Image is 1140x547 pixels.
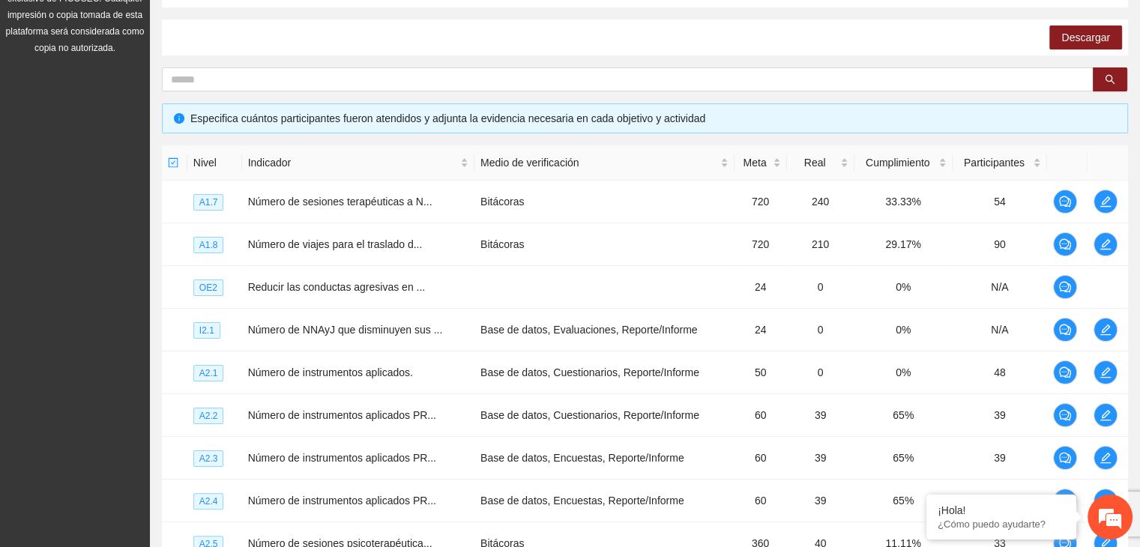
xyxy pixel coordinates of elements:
td: 39 [953,394,1047,437]
th: Participantes [953,145,1047,181]
td: 24 [735,309,787,351]
td: 65% [854,480,953,522]
td: 39 [787,437,854,480]
button: edit [1094,489,1118,513]
button: edit [1094,446,1118,470]
td: 720 [735,181,787,223]
span: A2.4 [193,493,224,510]
span: OE2 [193,279,223,296]
span: A2.2 [193,408,224,424]
td: Base de datos, Encuestas, Reporte/Informe [474,480,735,522]
button: comment [1053,360,1077,384]
span: Reducir las conductas agresivas en ... [248,281,426,293]
th: Real [787,145,854,181]
td: 0 [787,309,854,351]
button: edit [1094,318,1118,342]
span: Número de viajes para el traslado d... [248,238,423,250]
td: 24 [735,266,787,309]
button: Descargar [1049,25,1122,49]
button: comment [1053,446,1077,470]
td: 60 [735,480,787,522]
td: 54 [953,181,1047,223]
span: Número de instrumentos aplicados PR... [248,452,436,464]
span: Número de NNAyJ que disminuyen sus ... [248,324,443,336]
span: Real [793,154,837,171]
td: 720 [735,223,787,266]
td: Bitácoras [474,223,735,266]
td: 0% [854,266,953,309]
td: Bitácoras [474,181,735,223]
div: Minimizar ventana de chat en vivo [246,7,282,43]
td: Número de instrumentos aplicados. [242,351,474,394]
td: 60 [735,394,787,437]
td: N/A [953,266,1047,309]
span: Número de instrumentos aplicados PR... [248,495,436,507]
span: Descargar [1061,29,1110,46]
td: Base de datos, Cuestionarios, Reporte/Informe [474,351,735,394]
th: Nivel [187,145,242,181]
span: Estamos en línea. [87,184,207,336]
div: Especifica cuántos participantes fueron atendidos y adjunta la evidencia necesaria en cada objeti... [190,110,1116,127]
td: 0% [854,309,953,351]
td: Base de datos, Cuestionarios, Reporte/Informe [474,394,735,437]
span: A1.8 [193,237,224,253]
button: comment [1053,489,1077,513]
span: Número de sesiones terapéuticas a N... [248,196,432,208]
button: edit [1094,403,1118,427]
td: 50 [735,351,787,394]
td: 65% [854,394,953,437]
td: 48 [953,351,1047,394]
span: I2.1 [193,322,220,339]
td: 60 [735,437,787,480]
span: A1.7 [193,194,224,211]
span: Cumplimiento [860,154,935,171]
button: comment [1053,232,1077,256]
td: 0 [787,266,854,309]
span: A2.1 [193,365,224,381]
span: edit [1094,324,1117,336]
button: comment [1053,318,1077,342]
button: search [1093,67,1127,91]
textarea: Escriba su mensaje y pulse “Intro” [7,378,286,430]
span: edit [1094,238,1117,250]
span: check-square [168,157,178,168]
td: 39 [953,437,1047,480]
td: N/A [953,309,1047,351]
span: edit [1094,366,1117,378]
td: 65% [854,437,953,480]
th: Cumplimiento [854,145,953,181]
td: Base de datos, Encuestas, Reporte/Informe [474,437,735,480]
span: Medio de verificación [480,154,717,171]
td: 39 [787,394,854,437]
td: 90 [953,223,1047,266]
div: Chatee con nosotros ahora [78,76,252,96]
button: comment [1053,403,1077,427]
th: Indicador [242,145,474,181]
span: edit [1094,409,1117,421]
td: 0 [787,351,854,394]
span: edit [1094,196,1117,208]
span: search [1105,74,1115,86]
span: Indicador [248,154,457,171]
th: Medio de verificación [474,145,735,181]
span: edit [1094,452,1117,464]
td: 29.17% [854,223,953,266]
td: Base de datos, Evaluaciones, Reporte/Informe [474,309,735,351]
button: comment [1053,275,1077,299]
button: edit [1094,232,1118,256]
td: 240 [787,181,854,223]
td: 0% [854,351,953,394]
td: 39 [787,480,854,522]
button: edit [1094,190,1118,214]
td: 33.33% [854,181,953,223]
p: ¿Cómo puedo ayudarte? [938,519,1065,530]
span: info-circle [174,113,184,124]
td: 39 [953,480,1047,522]
span: Participantes [959,154,1030,171]
td: 210 [787,223,854,266]
span: A2.3 [193,450,224,467]
div: ¡Hola! [938,504,1065,516]
button: comment [1053,190,1077,214]
span: Número de instrumentos aplicados PR... [248,409,436,421]
th: Meta [735,145,787,181]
